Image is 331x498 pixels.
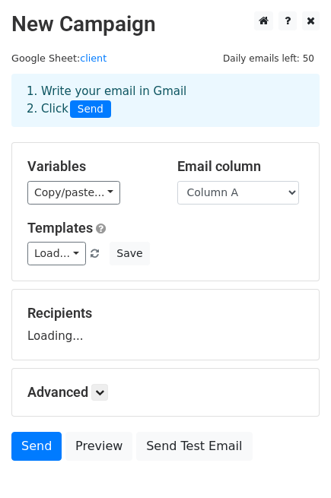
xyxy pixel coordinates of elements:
[255,425,331,498] iframe: Chat Widget
[80,52,107,64] a: client
[11,432,62,461] a: Send
[11,52,107,64] small: Google Sheet:
[27,305,304,344] div: Loading...
[27,305,304,322] h5: Recipients
[70,100,111,119] span: Send
[177,158,304,175] h5: Email column
[27,220,93,236] a: Templates
[65,432,132,461] a: Preview
[27,242,86,265] a: Load...
[136,432,252,461] a: Send Test Email
[27,158,154,175] h5: Variables
[110,242,149,265] button: Save
[218,50,320,67] span: Daily emails left: 50
[15,83,316,118] div: 1. Write your email in Gmail 2. Click
[27,384,304,401] h5: Advanced
[218,52,320,64] a: Daily emails left: 50
[11,11,320,37] h2: New Campaign
[27,181,120,205] a: Copy/paste...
